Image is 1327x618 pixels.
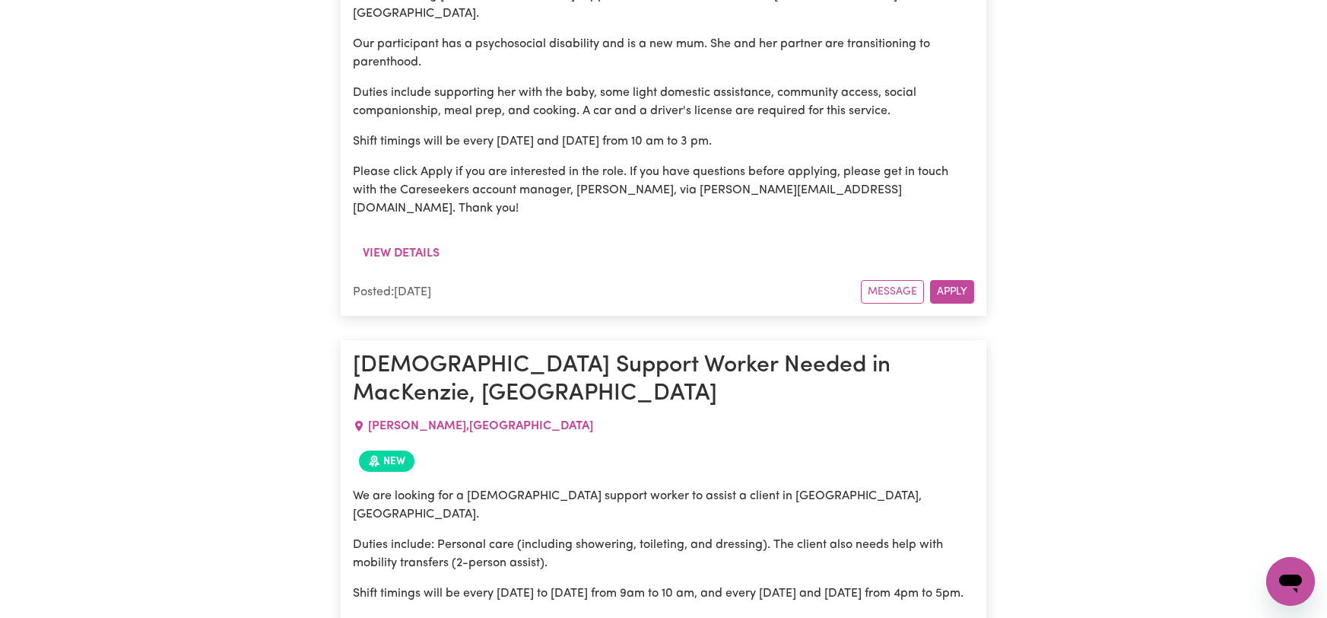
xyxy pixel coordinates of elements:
[353,585,974,603] p: Shift timings will be every [DATE] to [DATE] from 9am to 10 am, and every [DATE] and [DATE] from ...
[368,420,593,432] span: [PERSON_NAME] , [GEOGRAPHIC_DATA]
[353,536,974,572] p: Duties include: Personal care (including showering, toileting, and dressing). The client also nee...
[1266,557,1315,606] iframe: Button to launch messaging window
[353,163,974,218] p: Please click Apply if you are interested in the role. If you have questions before applying, plea...
[353,283,861,301] div: Posted: [DATE]
[353,487,974,524] p: We are looking for a [DEMOGRAPHIC_DATA] support worker to assist a client in [GEOGRAPHIC_DATA], [...
[353,352,974,408] h1: [DEMOGRAPHIC_DATA] Support Worker Needed in MacKenzie, [GEOGRAPHIC_DATA]
[930,280,974,304] button: Apply for this job
[353,84,974,120] p: Duties include supporting her with the baby, some light domestic assistance, community access, so...
[861,280,924,304] button: Message
[353,35,974,72] p: Our participant has a psychosocial disability and is a new mum. She and her partner are transitio...
[353,239,449,268] button: View details
[359,451,414,472] span: Job posted within the last 30 days
[353,132,974,151] p: Shift timings will be every [DATE] and [DATE] from 10 am to 3 pm.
